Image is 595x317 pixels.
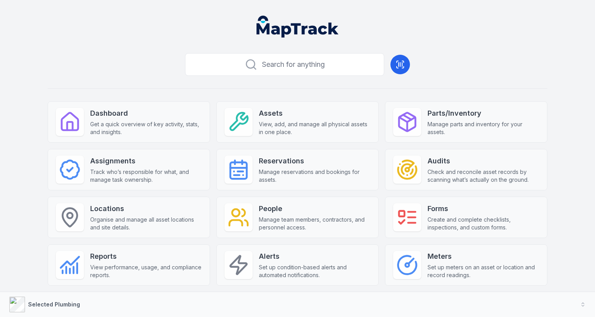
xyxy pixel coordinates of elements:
a: Parts/InventoryManage parts and inventory for your assets. [385,101,547,143]
span: Check and reconcile asset records by scanning what’s actually on the ground. [428,168,539,184]
span: Search for anything [262,59,325,70]
strong: Locations [90,203,202,214]
strong: Selected Plumbing [28,301,80,308]
span: Set up condition-based alerts and automated notifications. [259,263,371,279]
a: AssetsView, add, and manage all physical assets in one place. [216,101,379,143]
span: Manage team members, contractors, and personnel access. [259,216,371,231]
span: View, add, and manage all physical assets in one place. [259,120,371,136]
strong: Parts/Inventory [428,108,539,119]
span: Get a quick overview of key activity, stats, and insights. [90,120,202,136]
strong: Assignments [90,156,202,167]
span: Set up meters on an asset or location and record readings. [428,263,539,279]
strong: Forms [428,203,539,214]
span: View performance, usage, and compliance reports. [90,263,202,279]
span: Create and complete checklists, inspections, and custom forms. [428,216,539,231]
strong: Alerts [259,251,371,262]
a: DashboardGet a quick overview of key activity, stats, and insights. [48,101,210,143]
strong: Assets [259,108,371,119]
a: AuditsCheck and reconcile asset records by scanning what’s actually on the ground. [385,149,547,190]
strong: Reservations [259,156,371,167]
a: MetersSet up meters on an asset or location and record readings. [385,244,547,286]
a: ReportsView performance, usage, and compliance reports. [48,244,210,286]
nav: Global [244,16,351,38]
a: LocationsOrganise and manage all asset locations and site details. [48,197,210,238]
strong: Audits [428,156,539,167]
span: Organise and manage all asset locations and site details. [90,216,202,231]
strong: Dashboard [90,108,202,119]
a: AlertsSet up condition-based alerts and automated notifications. [216,244,379,286]
span: Manage parts and inventory for your assets. [428,120,539,136]
span: Manage reservations and bookings for assets. [259,168,371,184]
a: PeopleManage team members, contractors, and personnel access. [216,197,379,238]
a: AssignmentsTrack who’s responsible for what, and manage task ownership. [48,149,210,190]
a: FormsCreate and complete checklists, inspections, and custom forms. [385,197,547,238]
strong: Meters [428,251,539,262]
strong: Reports [90,251,202,262]
a: ReservationsManage reservations and bookings for assets. [216,149,379,190]
strong: People [259,203,371,214]
span: Track who’s responsible for what, and manage task ownership. [90,168,202,184]
button: Search for anything [185,53,384,76]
